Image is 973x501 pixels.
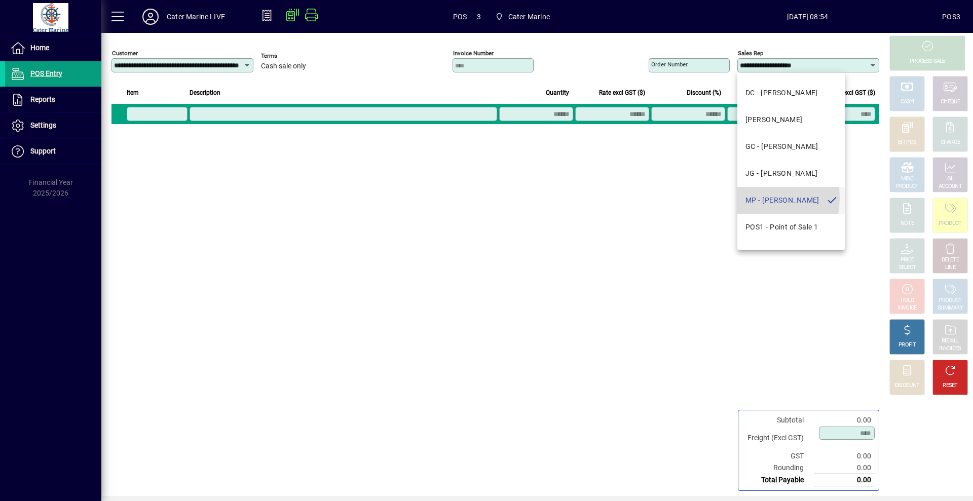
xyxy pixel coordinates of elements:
div: SUMMARY [938,304,963,312]
span: Extend excl GST ($) [822,87,875,98]
div: PRODUCT [895,183,918,190]
a: Home [5,35,101,61]
span: Settings [30,121,56,129]
div: LINE [945,264,955,272]
span: Reports [30,95,55,103]
span: POS [453,9,467,25]
span: [DATE] 08:54 [673,9,942,25]
div: INVOICES [939,345,961,353]
div: GL [947,175,954,183]
a: Settings [5,113,101,138]
span: Quantity [546,87,569,98]
div: RESET [943,382,958,390]
div: HOLD [901,297,914,304]
div: CHEQUE [941,98,960,106]
td: 0.00 [814,414,875,426]
span: Discount (%) [687,87,721,98]
div: CASH [901,98,914,106]
button: Profile [134,8,167,26]
mat-label: Order number [651,61,688,68]
td: 0.00 [814,450,875,462]
div: ACCOUNT [939,183,962,190]
td: 0.00 [814,462,875,474]
a: Support [5,139,101,164]
div: POS3 [942,9,960,25]
div: PROCESS SALE [910,58,945,65]
a: Reports [5,87,101,112]
span: Rate excl GST ($) [599,87,645,98]
td: Subtotal [742,414,814,426]
span: POS Entry [30,69,62,78]
div: EFTPOS [898,139,917,146]
div: PROFIT [899,341,916,349]
span: GST ($) [777,87,797,98]
mat-label: Sales rep [738,50,763,57]
div: SELECT [899,264,916,272]
div: RECALL [942,337,959,345]
td: Total Payable [742,474,814,486]
div: NOTE [901,220,914,227]
mat-label: Customer [112,50,138,57]
div: DELETE [942,256,959,264]
td: 0.00 [814,474,875,486]
span: Terms [261,53,322,59]
span: Support [30,147,56,155]
div: PRODUCT [939,220,961,227]
span: Description [190,87,220,98]
span: Cater Marine [508,9,550,25]
td: GST [742,450,814,462]
span: Cash sale only [261,62,306,70]
div: Cater Marine LIVE [167,9,225,25]
td: Freight (Excl GST) [742,426,814,450]
span: Home [30,44,49,52]
div: INVOICE [897,304,916,312]
mat-label: Invoice number [453,50,494,57]
span: Item [127,87,139,98]
td: Rounding [742,462,814,474]
div: PRODUCT [939,297,961,304]
span: Cater Marine [491,8,554,26]
div: MISC [901,175,913,183]
div: DISCOUNT [895,382,919,390]
div: CHARGE [941,139,960,146]
div: PRICE [901,256,914,264]
span: 3 [477,9,481,25]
